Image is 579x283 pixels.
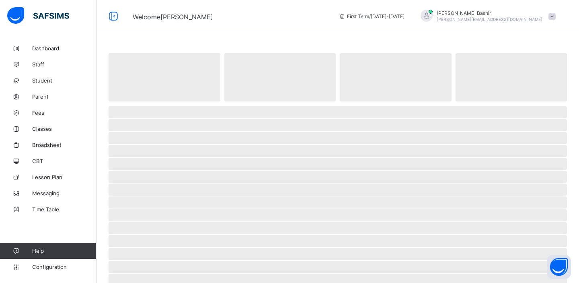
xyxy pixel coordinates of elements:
span: Lesson Plan [32,174,96,180]
span: ‌ [109,196,567,209]
span: Time Table [32,206,96,213]
span: Student [32,77,96,84]
span: [PERSON_NAME] Bashir [437,10,542,16]
span: ‌ [109,261,567,273]
span: ‌ [109,158,567,170]
span: Parent [32,93,96,100]
span: ‌ [456,53,567,101]
span: ‌ [109,209,567,221]
span: Fees [32,109,96,116]
span: CBT [32,158,96,164]
span: Welcome [PERSON_NAME] [133,13,213,21]
span: ‌ [224,53,336,101]
span: ‌ [109,171,567,183]
span: ‌ [109,119,567,131]
span: ‌ [109,145,567,157]
span: Broadsheet [32,142,96,148]
span: ‌ [109,132,567,144]
button: Open asap [547,255,571,279]
div: HamidBashir [413,10,560,23]
span: Classes [32,126,96,132]
span: ‌ [109,235,567,247]
span: ‌ [109,248,567,260]
span: ‌ [109,222,567,234]
span: ‌ [109,53,220,101]
span: Configuration [32,264,96,270]
span: [PERSON_NAME][EMAIL_ADDRESS][DOMAIN_NAME] [437,17,542,22]
span: ‌ [109,184,567,196]
span: ‌ [340,53,452,101]
span: Messaging [32,190,96,196]
span: ‌ [109,106,567,118]
span: Help [32,248,96,254]
span: session/term information [339,13,404,19]
img: safsims [7,7,69,24]
span: Staff [32,61,96,68]
span: Dashboard [32,45,96,52]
